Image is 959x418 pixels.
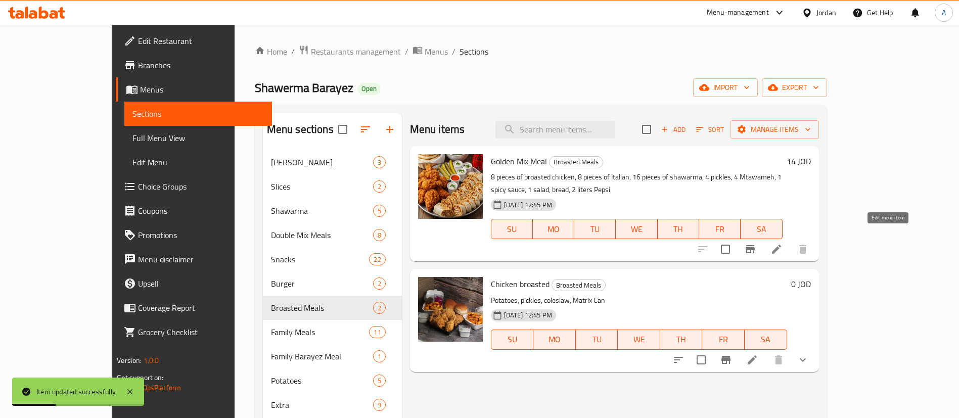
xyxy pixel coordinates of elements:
[425,45,448,58] span: Menus
[271,253,370,265] span: Snacks
[706,332,741,347] span: FR
[373,375,386,387] div: items
[657,122,690,137] button: Add
[574,219,616,239] button: TU
[374,230,385,240] span: 8
[263,393,402,417] div: Extra9
[374,158,385,167] span: 3
[691,349,712,370] span: Select to update
[271,180,373,193] span: Slices
[271,399,373,411] div: Extra
[550,156,603,168] span: Broasted Meals
[495,222,529,237] span: SU
[410,122,465,137] h2: Menu items
[353,117,378,142] span: Sort sections
[741,219,782,239] button: SA
[791,237,815,261] button: delete
[791,277,811,291] h6: 0 JOD
[116,223,272,247] a: Promotions
[491,171,783,196] p: 8 pieces of broasted chicken, 8 pieces of Italian, 16 pieces of shawarma, 4 pickles, 4 Mtawameh, ...
[138,302,264,314] span: Coverage Report
[816,7,836,18] div: Jordan
[707,7,769,19] div: Menu-management
[791,348,815,372] button: show more
[491,219,533,239] button: SU
[703,222,737,237] span: FR
[749,332,783,347] span: SA
[124,150,272,174] a: Edit Menu
[418,154,483,219] img: Golden Mix Meal
[116,199,272,223] a: Coupons
[373,277,386,290] div: items
[405,45,408,58] li: /
[693,78,758,97] button: import
[271,205,373,217] div: Shawarma
[374,352,385,361] span: 1
[373,156,386,168] div: items
[357,84,381,93] span: Open
[271,156,373,168] div: Barayez Shawerma
[116,247,272,271] a: Menu disclaimer
[138,277,264,290] span: Upsell
[271,375,373,387] div: Potatoes
[311,45,401,58] span: Restaurants management
[413,45,448,58] a: Menus
[374,182,385,192] span: 2
[117,354,142,367] span: Version:
[373,229,386,241] div: items
[263,150,402,174] div: [PERSON_NAME]3
[36,386,116,397] div: Item updated successfully
[263,368,402,393] div: Potatoes5
[373,399,386,411] div: items
[116,29,272,53] a: Edit Restaurant
[745,222,778,237] span: SA
[618,330,660,350] button: WE
[373,350,386,362] div: items
[738,237,762,261] button: Branch-specific-item
[291,45,295,58] li: /
[138,253,264,265] span: Menu disclaimer
[144,354,159,367] span: 1.0.0
[138,59,264,71] span: Branches
[132,156,264,168] span: Edit Menu
[620,222,653,237] span: WE
[616,219,657,239] button: WE
[271,350,373,362] span: Family Barayez Meal
[660,124,687,135] span: Add
[491,154,547,169] span: Golden Mix Meal
[117,381,181,394] a: Support.OpsPlatform
[140,83,264,96] span: Menus
[271,277,373,290] div: Burger
[378,117,402,142] button: Add section
[500,200,556,210] span: [DATE] 12:45 PM
[132,108,264,120] span: Sections
[374,206,385,216] span: 5
[745,330,787,350] button: SA
[132,132,264,144] span: Full Menu View
[374,303,385,313] span: 2
[124,102,272,126] a: Sections
[116,320,272,344] a: Grocery Checklist
[576,330,618,350] button: TU
[263,223,402,247] div: Double Mix Meals8
[255,76,353,99] span: Shawerma Barayez
[533,219,574,239] button: MO
[263,320,402,344] div: Family Meals11
[622,332,656,347] span: WE
[263,296,402,320] div: Broasted Meals2
[418,277,483,342] img: Chicken broasted
[491,330,533,350] button: SU
[271,326,370,338] span: Family Meals
[660,330,703,350] button: TH
[373,180,386,193] div: items
[369,326,385,338] div: items
[370,255,385,264] span: 22
[271,302,373,314] div: Broasted Meals
[699,219,741,239] button: FR
[662,222,695,237] span: TH
[299,45,401,58] a: Restaurants management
